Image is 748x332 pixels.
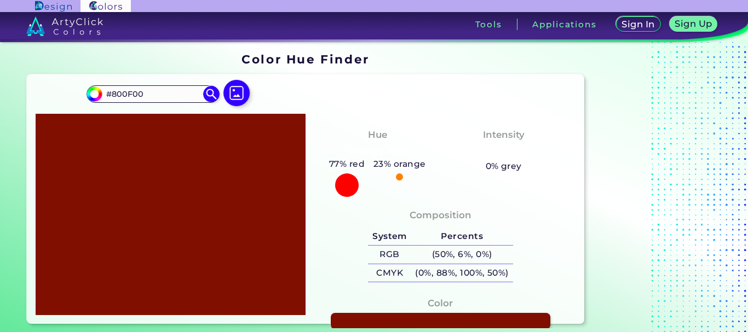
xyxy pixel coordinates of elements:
h5: Sign Up [674,19,713,28]
h5: (50%, 6%, 0%) [411,246,513,264]
h5: (0%, 88%, 100%, 50%) [411,264,513,282]
h5: 23% orange [369,157,430,171]
h5: Percents [411,227,513,245]
h3: Tools [475,20,502,28]
h5: Sign In [621,20,655,29]
h5: RGB [368,246,411,264]
img: ArtyClick Design logo [35,1,72,11]
a: Sign In [615,16,661,32]
h5: CMYK [368,264,411,282]
h3: Orangy Red [342,144,412,158]
input: type color.. [102,86,204,101]
iframe: Advertisement [589,49,726,328]
img: logo_artyclick_colors_white.svg [26,16,103,36]
h4: Color [428,295,453,311]
h1: Color Hue Finder [241,51,369,67]
h5: 0% grey [486,159,522,173]
h3: Applications [532,20,596,28]
h3: Vibrant [480,144,527,158]
img: icon picture [223,80,250,106]
a: Sign Up [669,16,718,32]
h4: Hue [368,127,387,143]
h4: Intensity [483,127,525,143]
h4: Composition [410,207,471,223]
h5: 77% red [325,157,369,171]
h5: System [368,227,411,245]
img: icon search [203,86,220,102]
